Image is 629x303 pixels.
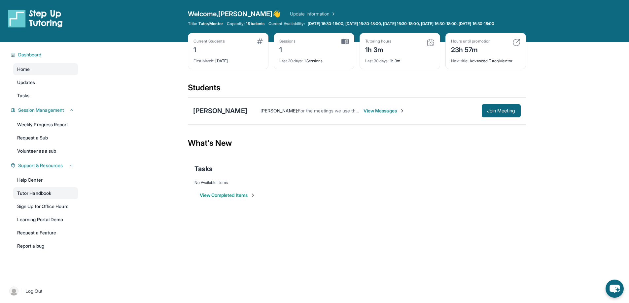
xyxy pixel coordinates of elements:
[279,58,303,63] span: Last 30 days :
[188,21,197,26] span: Title:
[400,108,405,113] img: Chevron-Right
[17,66,30,73] span: Home
[257,39,263,44] img: card
[341,39,349,45] img: card
[16,107,74,113] button: Session Management
[365,44,392,54] div: 1h 3m
[268,21,305,26] span: Current Availability:
[7,284,78,298] a: |Log Out
[227,21,245,26] span: Capacity:
[18,162,63,169] span: Support & Resources
[16,162,74,169] button: Support & Resources
[482,104,521,117] button: Join Meeting
[13,227,78,239] a: Request a Feature
[13,119,78,131] a: Weekly Progress Report
[308,21,495,26] span: [DATE] 16:30-18:00, [DATE] 16:30-18:00, [DATE] 16:30-18:00, [DATE] 16:30-18:00, [DATE] 16:30-18:00
[364,107,405,114] span: View Messages
[193,106,247,115] div: [PERSON_NAME]
[13,200,78,212] a: Sign Up for Office Hours
[18,51,42,58] span: Dashboard
[365,39,392,44] div: Tutoring hours
[365,54,435,64] div: 1h 3m
[193,54,263,64] div: [DATE]
[194,164,213,173] span: Tasks
[246,21,264,26] span: 1 Students
[188,82,526,97] div: Students
[330,11,336,17] img: Chevron Right
[13,214,78,226] a: Learning Portal Demo
[13,240,78,252] a: Report a bug
[17,79,35,86] span: Updates
[606,280,624,298] button: chat-button
[198,21,223,26] span: Tutor/Mentor
[451,39,491,44] div: Hours until promotion
[13,145,78,157] a: Volunteer as a sub
[13,187,78,199] a: Tutor Handbook
[16,51,74,58] button: Dashboard
[8,9,63,28] img: logo
[451,58,469,63] span: Next title :
[290,11,336,17] a: Update Information
[193,39,225,44] div: Current Students
[365,58,389,63] span: Last 30 days :
[298,108,453,113] span: For the meetings we use the link [URL][DOMAIN_NAME] the code XYA73L
[194,180,519,185] div: No Available Items
[13,63,78,75] a: Home
[193,44,225,54] div: 1
[512,39,520,46] img: card
[13,132,78,144] a: Request a Sub
[279,39,296,44] div: Sessions
[193,58,215,63] span: First Match :
[279,54,349,64] div: 1 Sessions
[25,288,43,294] span: Log Out
[451,44,491,54] div: 23h 57m
[200,192,256,198] button: View Completed Items
[427,39,435,46] img: card
[13,174,78,186] a: Help Center
[21,287,23,295] span: |
[13,90,78,102] a: Tasks
[487,109,515,113] span: Join Meeting
[306,21,496,26] a: [DATE] 16:30-18:00, [DATE] 16:30-18:00, [DATE] 16:30-18:00, [DATE] 16:30-18:00, [DATE] 16:30-18:00
[279,44,296,54] div: 1
[188,9,281,18] span: Welcome, [PERSON_NAME] 👋
[188,129,526,158] div: What's New
[13,76,78,88] a: Updates
[261,108,298,113] span: [PERSON_NAME] :
[451,54,520,64] div: Advanced Tutor/Mentor
[9,287,18,296] img: user-img
[17,92,29,99] span: Tasks
[18,107,64,113] span: Session Management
